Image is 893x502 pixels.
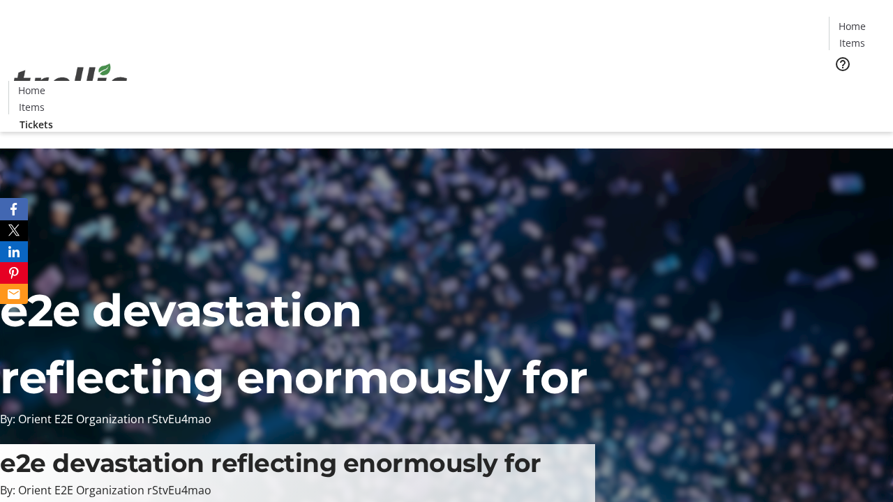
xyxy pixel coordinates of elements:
[829,50,857,78] button: Help
[9,100,54,114] a: Items
[840,81,873,96] span: Tickets
[8,48,133,118] img: Orient E2E Organization rStvEu4mao's Logo
[830,36,874,50] a: Items
[19,100,45,114] span: Items
[20,117,53,132] span: Tickets
[829,81,885,96] a: Tickets
[8,117,64,132] a: Tickets
[18,83,45,98] span: Home
[839,36,865,50] span: Items
[839,19,866,33] span: Home
[9,83,54,98] a: Home
[830,19,874,33] a: Home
